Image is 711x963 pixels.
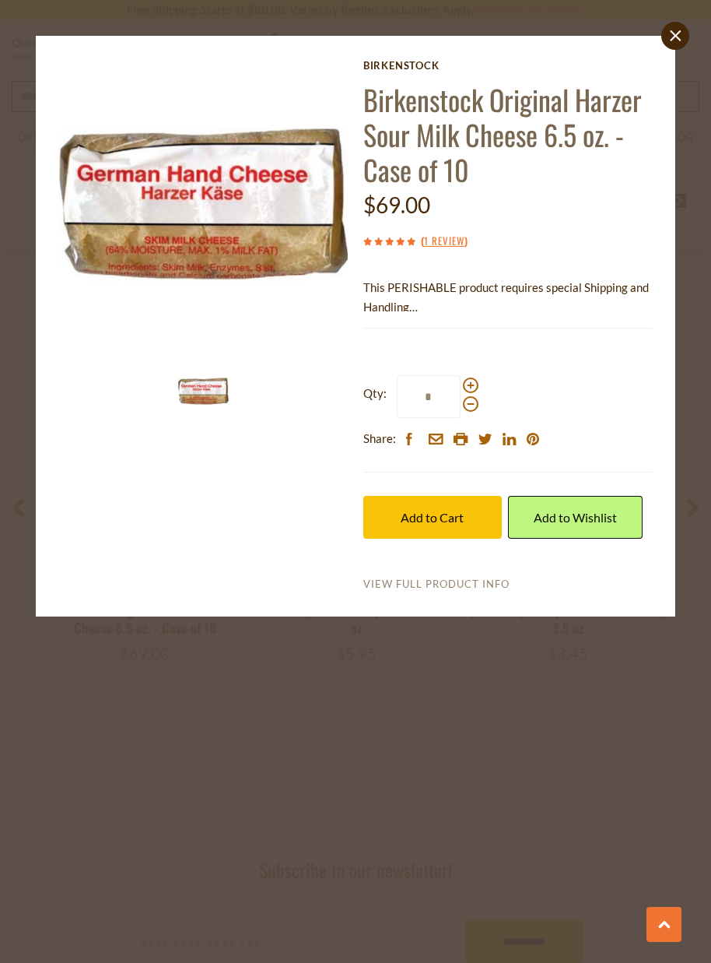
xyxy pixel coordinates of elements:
[363,429,396,448] span: Share:
[363,496,502,539] button: Add to Cart
[178,366,229,416] img: Birkenstock Original Harzer Sour Milk Cheese
[424,233,464,250] a: 1 Review
[508,496,643,539] a: Add to Wishlist
[401,510,464,525] span: Add to Cart
[397,375,461,418] input: Qty:
[363,384,387,403] strong: Qty:
[421,233,468,248] span: ( )
[363,578,510,592] a: View Full Product Info
[363,278,653,317] p: This PERISHABLE product requires special Shipping and Handling
[363,192,430,218] span: $69.00
[363,59,653,72] a: Birkenstock
[59,59,348,349] img: Birkenstock Original Harzer Sour Milk Cheese
[363,79,642,190] a: Birkenstock Original Harzer Sour Milk Cheese 6.5 oz. - Case of 10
